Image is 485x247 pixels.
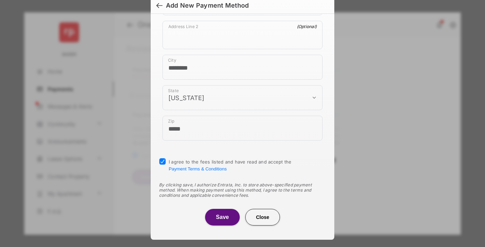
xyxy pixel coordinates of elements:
[162,85,323,110] div: payment_method_screening[postal_addresses][administrativeArea]
[162,55,323,80] div: payment_method_screening[postal_addresses][locality]
[245,209,280,226] button: Close
[166,2,249,9] div: Add New Payment Method
[205,209,240,226] button: Save
[169,166,227,171] button: I agree to the fees listed and have read and accept the
[162,21,323,49] div: payment_method_screening[postal_addresses][addressLine2]
[169,159,292,171] span: I agree to the fees listed and have read and accept the
[159,182,326,198] div: By clicking save, I authorize Entrata, Inc. to store above-specified payment method. When making ...
[162,116,323,141] div: payment_method_screening[postal_addresses][postalCode]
